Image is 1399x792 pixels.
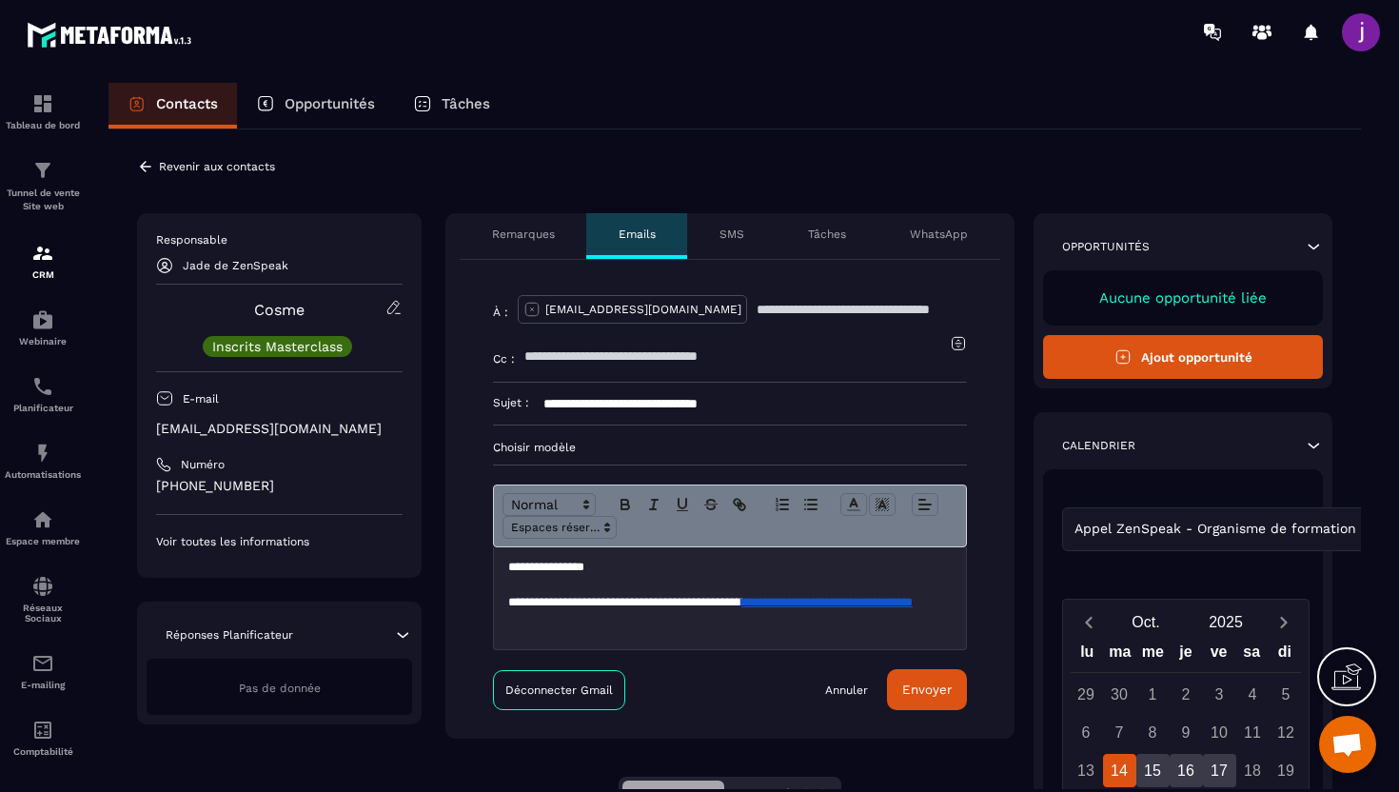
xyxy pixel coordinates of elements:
[5,746,81,757] p: Comptabilité
[5,145,81,228] a: formationformationTunnel de vente Site web
[31,652,54,675] img: email
[1235,639,1269,672] div: sa
[254,301,305,319] a: Cosme
[1062,438,1135,453] p: Calendrier
[493,670,625,710] a: Déconnecter Gmail
[1062,239,1150,254] p: Opportunités
[492,227,555,242] p: Remarques
[237,83,394,129] a: Opportunités
[1103,678,1136,711] div: 30
[1270,754,1303,787] div: 19
[156,232,403,247] p: Responsable
[5,361,81,427] a: schedulerschedulerPlanificateur
[156,477,403,495] p: [PHONE_NUMBER]
[1360,519,1374,540] input: Search for option
[27,17,198,52] img: logo
[1104,639,1137,672] div: ma
[1062,289,1304,307] p: Aucune opportunité liée
[1106,605,1186,639] button: Open months overlay
[1203,754,1236,787] div: 17
[1270,716,1303,749] div: 12
[1043,335,1323,379] button: Ajout opportunité
[181,457,225,472] p: Numéro
[1070,519,1360,540] span: Appel ZenSpeak - Organisme de formation
[808,227,846,242] p: Tâches
[183,259,288,272] p: Jade de ZenSpeak
[212,340,343,353] p: Inscrits Masterclass
[285,95,375,112] p: Opportunités
[5,120,81,130] p: Tableau de bord
[1319,716,1376,773] div: Ouvrir le chat
[1268,639,1301,672] div: di
[1170,716,1203,749] div: 9
[1236,716,1270,749] div: 11
[910,227,968,242] p: WhatsApp
[887,669,967,710] button: Envoyer
[1202,639,1235,672] div: ve
[619,227,656,242] p: Emails
[1270,678,1303,711] div: 5
[5,561,81,638] a: social-networksocial-networkRéseaux Sociaux
[159,160,275,173] p: Revenir aux contacts
[1236,678,1270,711] div: 4
[1170,678,1203,711] div: 2
[1071,639,1104,672] div: lu
[5,427,81,494] a: automationsautomationsAutomatisations
[1170,754,1203,787] div: 16
[5,403,81,413] p: Planificateur
[31,575,54,598] img: social-network
[1103,754,1136,787] div: 14
[156,534,403,549] p: Voir toutes les informations
[719,227,744,242] p: SMS
[239,682,321,695] span: Pas de donnée
[1070,716,1103,749] div: 6
[5,704,81,771] a: accountantaccountantComptabilité
[5,336,81,346] p: Webinaire
[1203,678,1236,711] div: 3
[5,680,81,690] p: E-mailing
[31,92,54,115] img: formation
[1136,639,1170,672] div: me
[5,494,81,561] a: automationsautomationsEspace membre
[493,351,515,366] p: Cc :
[1103,716,1136,749] div: 7
[1236,754,1270,787] div: 18
[442,95,490,112] p: Tâches
[1136,754,1170,787] div: 15
[5,294,81,361] a: automationsautomationsWebinaire
[5,469,81,480] p: Automatisations
[31,508,54,531] img: automations
[1136,678,1170,711] div: 1
[825,683,868,698] a: Annuler
[156,420,403,438] p: [EMAIL_ADDRESS][DOMAIN_NAME]
[166,627,293,643] p: Réponses Planificateur
[31,159,54,182] img: formation
[31,308,54,331] img: automations
[31,719,54,742] img: accountant
[493,305,508,320] p: À :
[1170,639,1203,672] div: je
[108,83,237,129] a: Contacts
[31,442,54,465] img: automations
[183,391,219,406] p: E-mail
[1266,609,1301,635] button: Next month
[5,603,81,624] p: Réseaux Sociaux
[5,228,81,294] a: formationformationCRM
[1186,605,1266,639] button: Open years overlay
[5,187,81,213] p: Tunnel de vente Site web
[545,302,741,317] p: [EMAIL_ADDRESS][DOMAIN_NAME]
[1203,716,1236,749] div: 10
[493,395,529,410] p: Sujet :
[31,375,54,398] img: scheduler
[493,440,967,455] p: Choisir modèle
[1070,754,1103,787] div: 13
[5,78,81,145] a: formationformationTableau de bord
[1136,716,1170,749] div: 8
[5,269,81,280] p: CRM
[156,95,218,112] p: Contacts
[5,638,81,704] a: emailemailE-mailing
[31,242,54,265] img: formation
[1071,609,1106,635] button: Previous month
[1070,678,1103,711] div: 29
[394,83,509,129] a: Tâches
